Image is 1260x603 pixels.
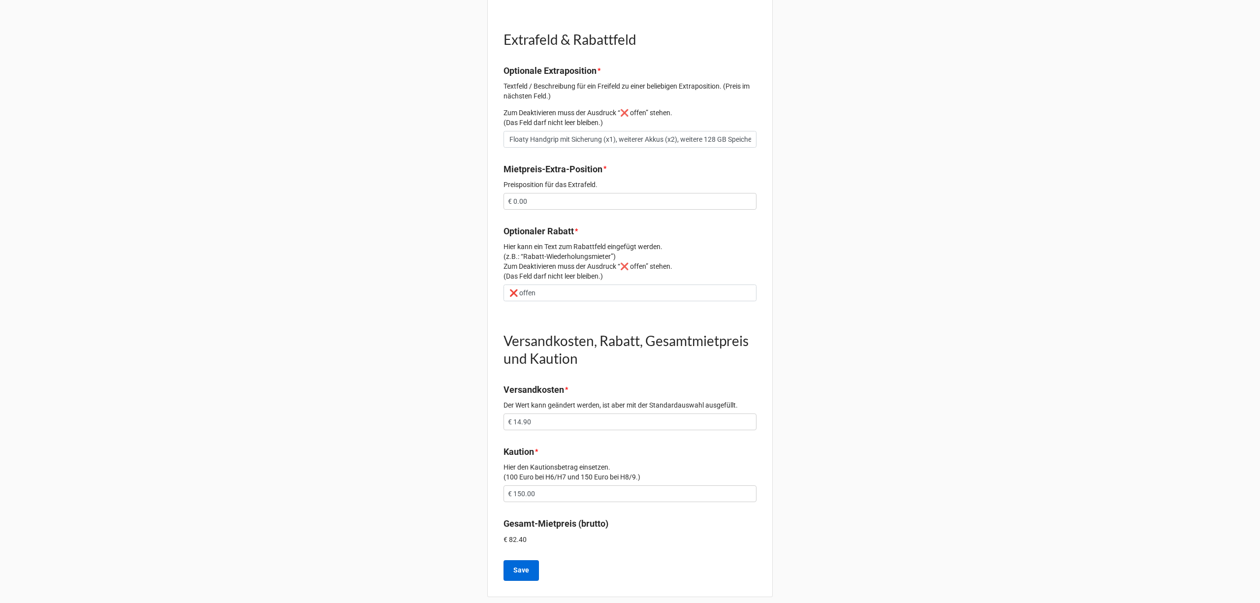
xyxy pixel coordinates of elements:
[504,64,597,78] label: Optionale Extraposition
[504,162,602,176] label: Mietpreis-Extra-Position
[504,560,539,581] button: Save
[504,108,756,127] p: Zum Deaktivieren muss der Ausdruck “❌ offen” stehen. (Das Feld darf nicht leer bleiben.)
[504,224,574,238] label: Optionaler Rabatt
[504,518,608,529] b: Gesamt-Mietpreis (brutto)
[504,383,564,397] label: Versandkosten
[504,445,534,459] label: Kaution
[504,81,756,101] p: Textfeld / Beschreibung für ein Freifeld zu einer beliebigen Extraposition. (Preis im nächsten Fe...
[504,180,756,190] p: Preisposition für das Extrafeld.
[504,462,756,482] p: Hier den Kautionsbetrag einsetzen. (100 Euro bei H6/H7 und 150 Euro bei H8/9.)
[504,535,756,544] p: € 82.40
[504,400,756,410] p: Der Wert kann geändert werden, ist aber mit der Standardauswahl ausgefüllt.
[504,31,756,48] h1: Extrafeld & Rabattfeld
[504,332,756,367] h1: Versandkosten, Rabatt, Gesamtmietpreis und Kaution
[513,565,529,575] b: Save
[504,242,756,281] p: Hier kann ein Text zum Rabattfeld eingefügt werden. (z.B.: “Rabatt-Wiederholungsmieter”) Zum Deak...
